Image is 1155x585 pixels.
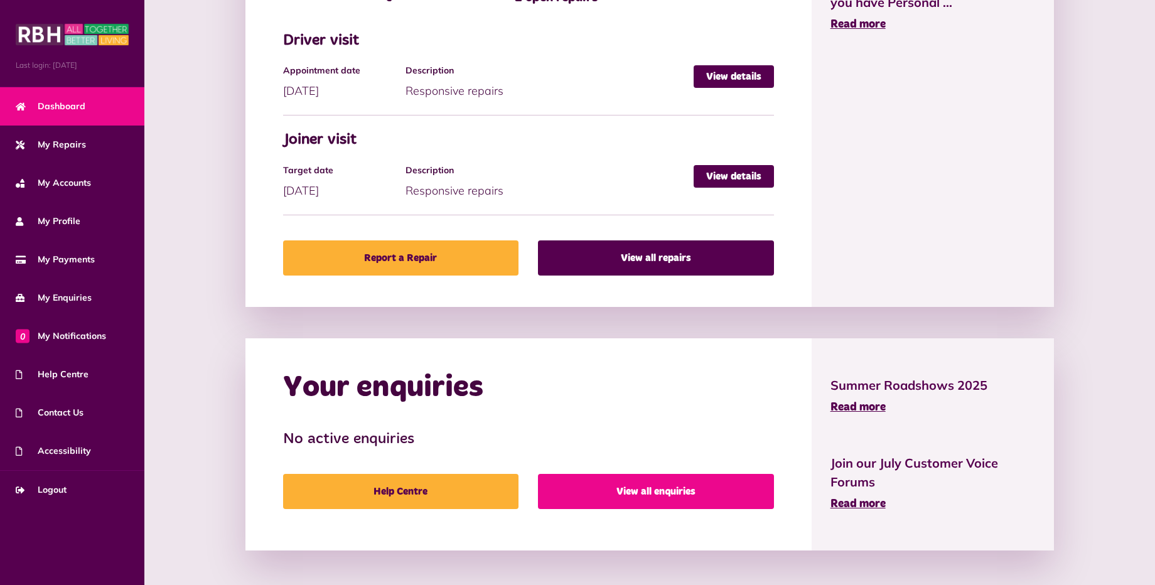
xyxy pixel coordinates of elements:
[16,368,89,381] span: Help Centre
[283,32,774,50] h3: Driver visit
[16,483,67,496] span: Logout
[538,240,773,276] a: View all repairs
[830,376,1035,416] a: Summer Roadshows 2025 Read more
[406,65,693,99] div: Responsive repairs
[283,370,483,406] h2: Your enquiries
[16,444,91,458] span: Accessibility
[283,165,406,199] div: [DATE]
[16,329,30,343] span: 0
[283,240,518,276] a: Report a Repair
[283,65,399,76] h4: Appointment date
[830,454,1035,513] a: Join our July Customer Voice Forums Read more
[16,22,129,47] img: MyRBH
[283,165,399,176] h4: Target date
[16,253,95,266] span: My Payments
[694,65,774,88] a: View details
[406,65,687,76] h4: Description
[406,165,687,176] h4: Description
[16,406,83,419] span: Contact Us
[16,291,92,304] span: My Enquiries
[538,474,773,509] a: View all enquiries
[16,215,80,228] span: My Profile
[694,165,774,188] a: View details
[16,176,91,190] span: My Accounts
[830,19,886,30] span: Read more
[830,376,1035,395] span: Summer Roadshows 2025
[16,100,85,113] span: Dashboard
[830,454,1035,491] span: Join our July Customer Voice Forums
[283,474,518,509] a: Help Centre
[406,165,693,199] div: Responsive repairs
[283,65,406,99] div: [DATE]
[830,498,886,510] span: Read more
[830,402,886,413] span: Read more
[16,60,129,71] span: Last login: [DATE]
[283,131,774,149] h3: Joiner visit
[16,138,86,151] span: My Repairs
[283,431,774,449] h3: No active enquiries
[16,330,106,343] span: My Notifications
